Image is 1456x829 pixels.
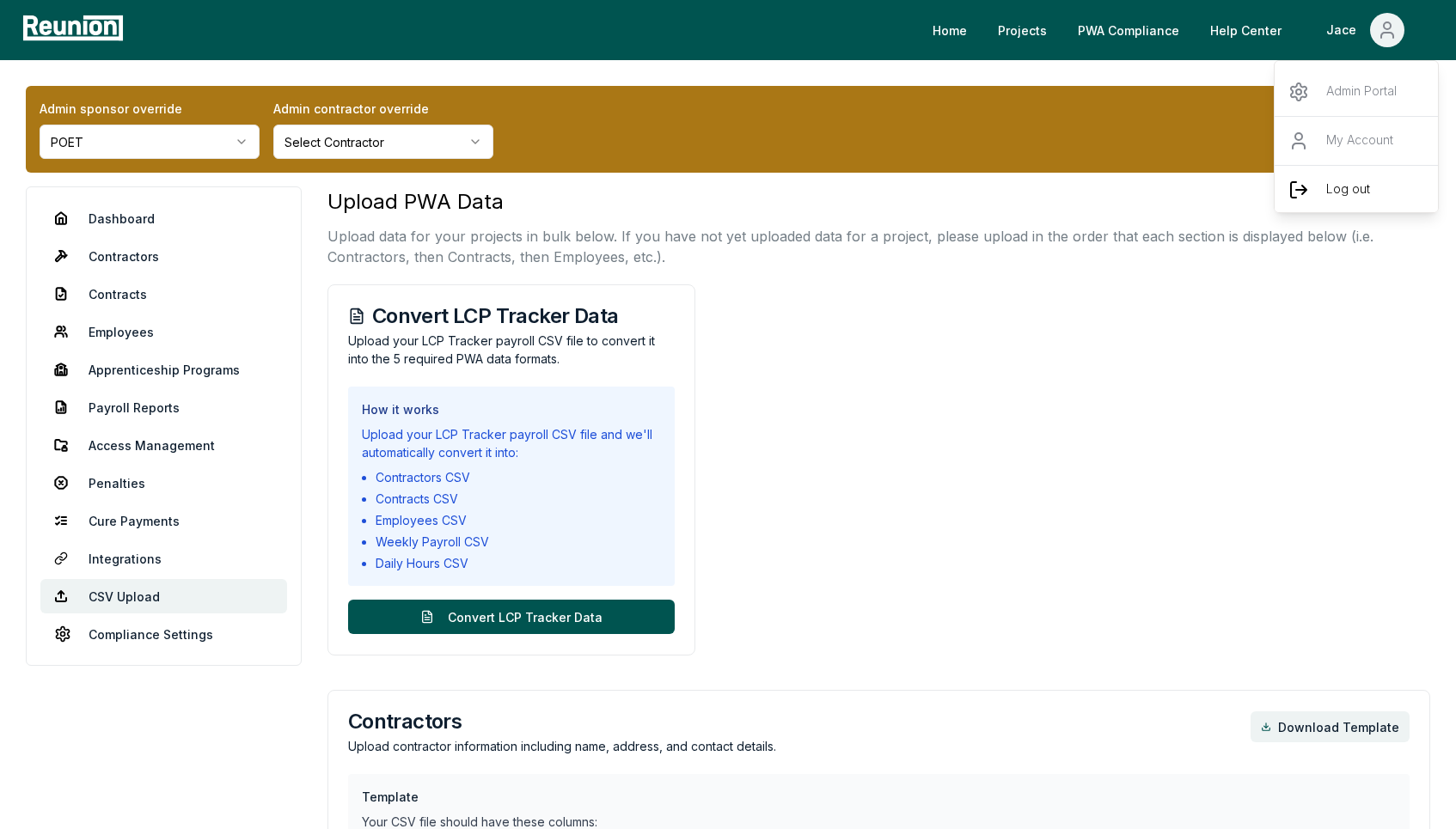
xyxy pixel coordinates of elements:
[40,541,287,576] a: Integrations
[376,468,661,486] li: Contractors CSV
[376,533,661,551] li: Weekly Payroll CSV
[919,13,1439,47] nav: Main
[40,617,287,651] a: Compliance Settings
[327,226,1430,267] p: Upload data for your projects in bulk below. If you have not yet uploaded data for a project, ple...
[348,711,776,732] h3: Contractors
[348,600,675,634] button: Convert LCP Tracker Data
[348,737,776,755] p: Upload contractor information including name, address, and contact details.
[348,332,675,368] p: Upload your LCP Tracker payroll CSV file to convert it into the 5 required PWA data formats.
[40,239,287,273] a: Contractors
[1251,711,1410,742] a: Download Template
[40,314,287,349] a: Employees
[1275,68,1440,116] a: Admin Portal
[362,425,661,461] div: Upload your LCP Tracker payroll CSV file and we'll automatically convert it into:
[40,201,287,235] a: Dashboard
[919,13,981,47] a: Home
[1196,13,1295,47] a: Help Center
[984,13,1061,47] a: Projects
[40,428,287,462] a: Access Management
[40,277,287,311] a: Contracts
[40,579,287,613] a: CSV Upload
[362,400,661,418] h3: How it works
[1064,13,1193,47] a: PWA Compliance
[362,788,1396,806] h3: Template
[376,554,661,572] li: Daily Hours CSV
[273,100,493,118] label: Admin contractor override
[40,503,287,538] a: Cure Payments
[40,390,287,424] a: Payroll Reports
[40,466,287,500] a: Penalties
[376,511,661,529] li: Employees CSV
[1326,180,1370,200] p: Log out
[1326,13,1363,47] div: Jace
[1312,13,1418,47] button: Jace
[40,352,287,387] a: Apprenticeship Programs
[1326,82,1397,102] p: Admin Portal
[348,306,675,326] h3: Convert LCP Tracker Data
[40,100,260,118] label: Admin sponsor override
[376,490,661,508] li: Contracts CSV
[327,186,1430,217] h3: Upload PWA Data
[1326,131,1393,151] p: My Account
[1275,68,1440,221] div: Jace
